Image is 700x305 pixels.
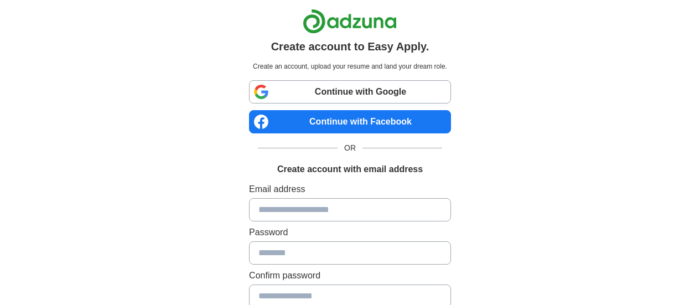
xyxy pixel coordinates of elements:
a: Continue with Google [249,80,451,104]
label: Confirm password [249,269,451,282]
h1: Create account to Easy Apply. [271,38,429,55]
p: Create an account, upload your resume and land your dream role. [251,61,449,71]
label: Email address [249,183,451,196]
span: OR [338,142,362,154]
a: Continue with Facebook [249,110,451,133]
img: Adzuna logo [303,9,397,34]
h1: Create account with email address [277,163,423,176]
label: Password [249,226,451,239]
